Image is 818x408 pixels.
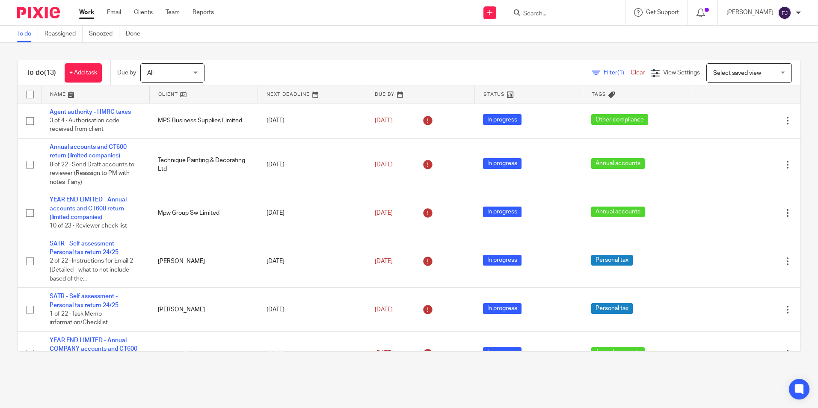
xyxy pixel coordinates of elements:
td: [DATE] [258,103,366,138]
p: [PERSON_NAME] [726,8,774,17]
span: [DATE] [375,258,393,264]
td: MPS Business Supplies Limited [149,103,258,138]
td: [DATE] [258,288,366,332]
a: + Add task [65,63,102,83]
a: Reports [193,8,214,17]
a: Work [79,8,94,17]
span: 1 of 22 · Task Memo information/Checklist [50,311,108,326]
a: YEAR END LIMITED - Annual COMPANY accounts and CT600 return [50,337,137,361]
h1: To do [26,68,56,77]
span: [DATE] [375,210,393,216]
a: Annual accounts and CT600 return (limited companies) [50,144,127,159]
input: Search [522,10,599,18]
td: Angling 4 Education Limited [149,331,258,375]
span: Other compliance [591,114,648,125]
td: Technique Painting & Decorating Ltd [149,138,258,191]
a: Agent authority - HMRC taxes [50,109,131,115]
td: [PERSON_NAME] [149,235,258,287]
span: 3 of 4 · Authorisation code received from client [50,118,119,133]
span: (13) [44,69,56,76]
span: [DATE] [375,162,393,168]
span: Personal tax [591,255,633,266]
td: [DATE] [258,235,366,287]
span: Get Support [646,9,679,15]
span: Annual accounts [591,347,645,358]
span: In progress [483,207,522,217]
span: In progress [483,303,522,314]
span: 2 of 22 · Instructions for Email 2 (Detailed - what to not include based of the... [50,258,133,282]
span: 10 of 23 · Reviewer check list [50,223,127,229]
img: Pixie [17,7,60,18]
td: Mpw Group Sw Limited [149,191,258,235]
img: svg%3E [778,6,791,20]
a: Team [166,8,180,17]
a: Clear [631,70,645,76]
td: [PERSON_NAME] [149,288,258,332]
span: [DATE] [375,118,393,124]
span: Tags [592,92,606,97]
a: To do [17,26,38,42]
span: Annual accounts [591,207,645,217]
span: Filter [604,70,631,76]
a: Done [126,26,147,42]
a: YEAR END LIMITED - Annual accounts and CT600 return (limited companies) [50,197,127,220]
a: Email [107,8,121,17]
span: All [147,70,154,76]
a: Reassigned [44,26,83,42]
span: In progress [483,158,522,169]
span: [DATE] [375,307,393,313]
span: 8 of 22 · Send Draft accounts to reviewer (Reassign to PM with notes if any) [50,162,134,185]
a: SATR - Self assessment - Personal tax return 24/25 [50,241,119,255]
span: Select saved view [713,70,761,76]
span: [DATE] [375,351,393,357]
p: Due by [117,68,136,77]
td: [DATE] [258,191,366,235]
span: Personal tax [591,303,633,314]
span: (1) [617,70,624,76]
a: SATR - Self assessment - Personal tax return 24/25 [50,293,119,308]
span: Annual accounts [591,158,645,169]
span: View Settings [663,70,700,76]
span: In progress [483,347,522,358]
td: [DATE] [258,331,366,375]
span: In progress [483,255,522,266]
a: Snoozed [89,26,119,42]
a: Clients [134,8,153,17]
td: [DATE] [258,138,366,191]
span: In progress [483,114,522,125]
